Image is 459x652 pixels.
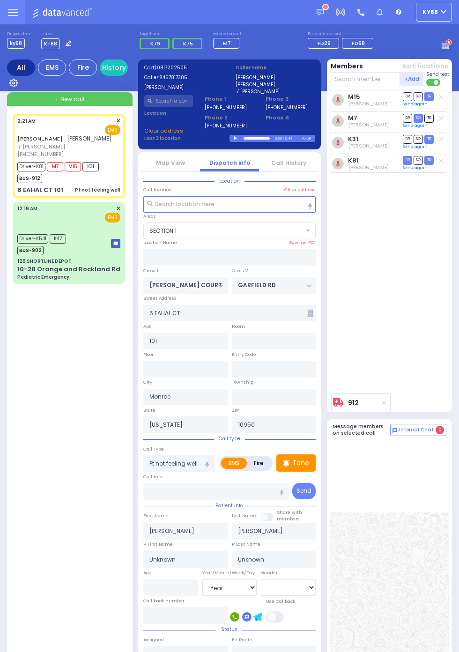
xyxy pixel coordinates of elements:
input: Search a contact [144,95,193,107]
a: Send again [403,123,428,128]
a: M7 [348,114,357,121]
label: Save as POI [289,239,316,246]
label: Turn off text [426,78,441,87]
span: ר' [PERSON_NAME] [17,143,112,151]
img: Logo [32,7,95,18]
label: State [143,407,155,414]
a: M15 [348,93,360,100]
span: Internal Chat [399,427,434,433]
a: Send again [403,165,428,170]
img: message-box.svg [111,239,120,248]
button: Notifications [402,61,448,71]
label: [PERSON_NAME] [236,81,315,88]
span: SECTION 1 [149,227,177,235]
a: K81 [348,157,359,164]
label: EMS [221,458,247,469]
label: P First Name [143,541,173,548]
small: Share with [277,509,302,515]
input: Search location here [143,196,316,213]
span: ✕ [116,205,120,213]
img: comment-alt.png [392,428,397,433]
span: + New call [55,95,84,104]
span: 2:21 AM [17,118,36,125]
span: SO [414,114,423,123]
label: Call back number [143,598,185,604]
span: FD29 [318,39,331,47]
span: Phone 1 [205,95,254,103]
button: Internal Chat 0 [390,424,446,436]
span: TR [424,156,434,165]
label: Assigned [143,637,164,643]
span: 12:19 AM [17,205,37,212]
div: EMS [38,59,66,76]
label: Clear address [284,186,316,193]
span: Phone 4 [266,114,315,122]
div: 6 EAHAL CT 101 [17,185,63,195]
span: Berish Mertz [348,164,389,171]
label: [PHONE_NUMBER] [266,104,308,111]
label: Last 3 location [144,135,230,142]
a: Send again [403,144,428,149]
span: Status [216,626,242,633]
span: TR [424,92,434,101]
span: K-68 [41,38,60,49]
label: First Name [143,512,169,519]
span: EMS [105,213,120,222]
span: TR [424,114,434,123]
div: / [282,133,284,144]
label: [PERSON_NAME] [236,74,315,81]
button: Send [292,483,316,499]
span: [PHONE_NUMBER] [17,150,64,158]
span: K79 [150,40,160,47]
span: Chaim Horowitz [348,121,389,128]
input: Search member [330,72,400,86]
span: Yisroel Feldman [348,142,389,149]
a: Dispatch info [209,159,250,167]
span: Driver-K541 [17,234,48,244]
label: Caller name [236,64,315,71]
span: SO [414,156,423,165]
span: DR [403,114,412,123]
span: ky68 [422,8,438,16]
span: [0817202505] [155,64,189,71]
div: Year/Month/Week/Day [202,570,257,576]
div: Fire [69,59,97,76]
label: Cross 1 [143,267,158,274]
span: Send text [426,71,449,78]
span: SO [414,135,423,144]
span: SECTION 1 [143,222,316,239]
span: Patient info [211,502,248,509]
div: All [7,59,35,76]
label: Entry Code [232,351,256,358]
a: Map View [156,159,185,167]
span: M7 [223,39,231,47]
label: Call Location [143,186,172,193]
label: ר' [PERSON_NAME] [236,88,315,95]
label: Apt [143,323,151,330]
label: Last Name [232,512,256,519]
span: DR [403,156,412,165]
label: Caller: [144,74,224,81]
label: [PERSON_NAME] [144,84,224,91]
span: FD68 [352,39,365,47]
label: Medic on call [213,31,242,37]
label: Floor [143,351,154,358]
a: Call History [271,159,306,167]
a: 912 [348,400,359,407]
span: EMS [105,125,120,135]
span: K31 [82,162,99,171]
img: message.svg [317,9,324,16]
span: Other building occupants [307,310,313,317]
label: Night unit [140,31,205,37]
label: En Route [232,637,252,643]
label: [PHONE_NUMBER] [205,122,247,129]
button: ky68 [416,3,452,22]
label: [PHONE_NUMBER] [205,104,247,111]
span: Call type [214,435,245,442]
label: Call Type [143,446,164,452]
span: SO [414,92,423,101]
label: Gender [261,570,278,576]
span: ky68 [7,38,25,49]
label: ZIP [232,407,239,414]
label: Location Name [143,239,177,246]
